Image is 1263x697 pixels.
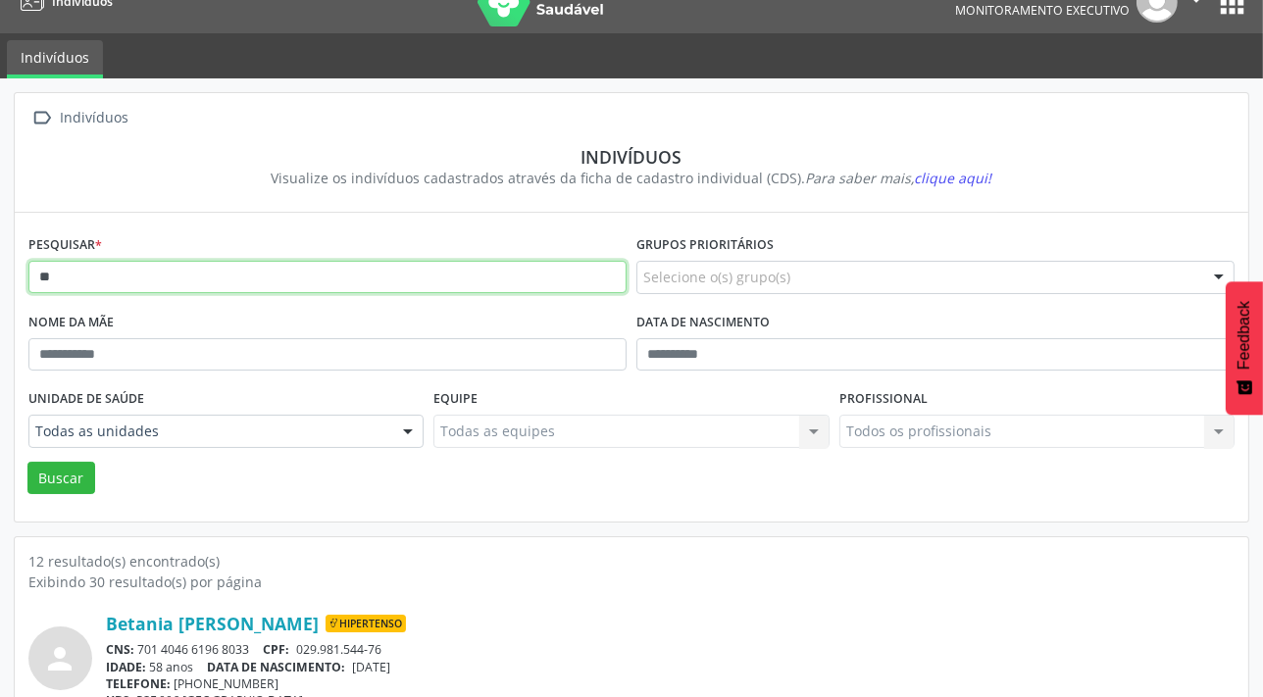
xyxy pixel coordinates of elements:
span: CNS: [106,641,134,658]
label: Data de nascimento [636,308,770,338]
span: CPF: [264,641,290,658]
span: Todas as unidades [35,422,383,441]
i:  [28,104,57,132]
span: Selecione o(s) grupo(s) [643,267,790,287]
div: [PHONE_NUMBER] [106,675,1235,692]
span: TELEFONE: [106,675,171,692]
div: 58 anos [106,659,1235,675]
i: Para saber mais, [806,169,992,187]
label: Grupos prioritários [636,230,774,261]
label: Pesquisar [28,230,102,261]
span: 029.981.544-76 [296,641,381,658]
a: Indivíduos [7,40,103,78]
div: Exibindo 30 resultado(s) por página [28,572,1235,592]
div: Visualize os indivíduos cadastrados através da ficha de cadastro individual (CDS). [42,168,1221,188]
span: [DATE] [352,659,390,675]
span: DATA DE NASCIMENTO: [208,659,346,675]
span: Feedback [1236,301,1253,370]
div: Indivíduos [42,146,1221,168]
a:  Indivíduos [28,104,132,132]
button: Buscar [27,462,95,495]
span: IDADE: [106,659,146,675]
div: 701 4046 6196 8033 [106,641,1235,658]
span: Hipertenso [326,615,406,632]
label: Unidade de saúde [28,384,144,415]
button: Feedback - Mostrar pesquisa [1226,281,1263,415]
div: Indivíduos [57,104,132,132]
div: 12 resultado(s) encontrado(s) [28,551,1235,572]
label: Nome da mãe [28,308,114,338]
label: Profissional [839,384,928,415]
span: clique aqui! [915,169,992,187]
span: Monitoramento Executivo [955,2,1130,19]
label: Equipe [433,384,478,415]
a: Betania [PERSON_NAME] [106,613,319,634]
